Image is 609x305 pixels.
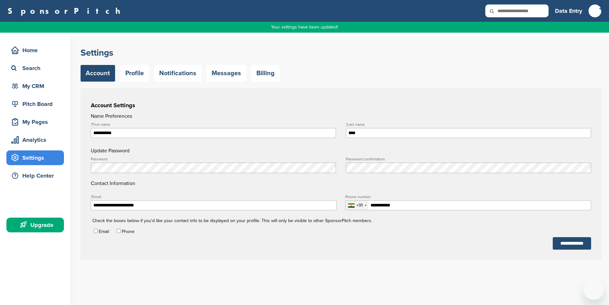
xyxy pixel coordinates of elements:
[120,65,149,82] a: Profile
[91,122,92,127] abbr: required
[10,170,64,181] div: Help Center
[583,279,604,300] iframe: Button to launch messaging window
[8,7,124,15] a: SponsorPitch
[6,61,64,76] a: Search
[10,62,64,74] div: Search
[555,4,582,18] a: Data Entry
[10,116,64,128] div: My Pages
[10,44,64,56] div: Home
[356,203,363,208] div: +91
[6,97,64,111] a: Pitch Board
[91,157,336,161] label: Password
[345,195,591,199] label: Phone number
[81,47,601,59] h2: Settings
[207,65,246,82] a: Messages
[346,123,591,126] label: Last name
[91,101,591,110] h3: Account Settings
[10,152,64,164] div: Settings
[122,229,135,234] label: Phone
[6,168,64,183] a: Help Center
[10,219,64,231] div: Upgrade
[346,122,347,127] abbr: required
[6,132,64,147] a: Analytics
[10,80,64,92] div: My CRM
[91,147,591,155] h4: Update Password
[10,134,64,146] div: Analytics
[6,43,64,58] a: Home
[91,123,336,126] label: First name
[346,157,591,161] label: Password confirmation
[91,195,337,199] label: Email
[10,98,64,110] div: Pitch Board
[81,65,115,82] a: Account
[6,150,64,165] a: Settings
[6,79,64,93] a: My CRM
[251,65,280,82] a: Billing
[99,229,109,234] label: Email
[6,218,64,232] a: Upgrade
[91,112,591,120] h4: Name Preferences
[91,195,92,199] abbr: required
[154,65,201,82] a: Notifications
[555,6,582,15] h3: Data Entry
[91,157,591,187] h4: Contact Information
[346,201,369,210] div: Selected country
[6,115,64,129] a: My Pages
